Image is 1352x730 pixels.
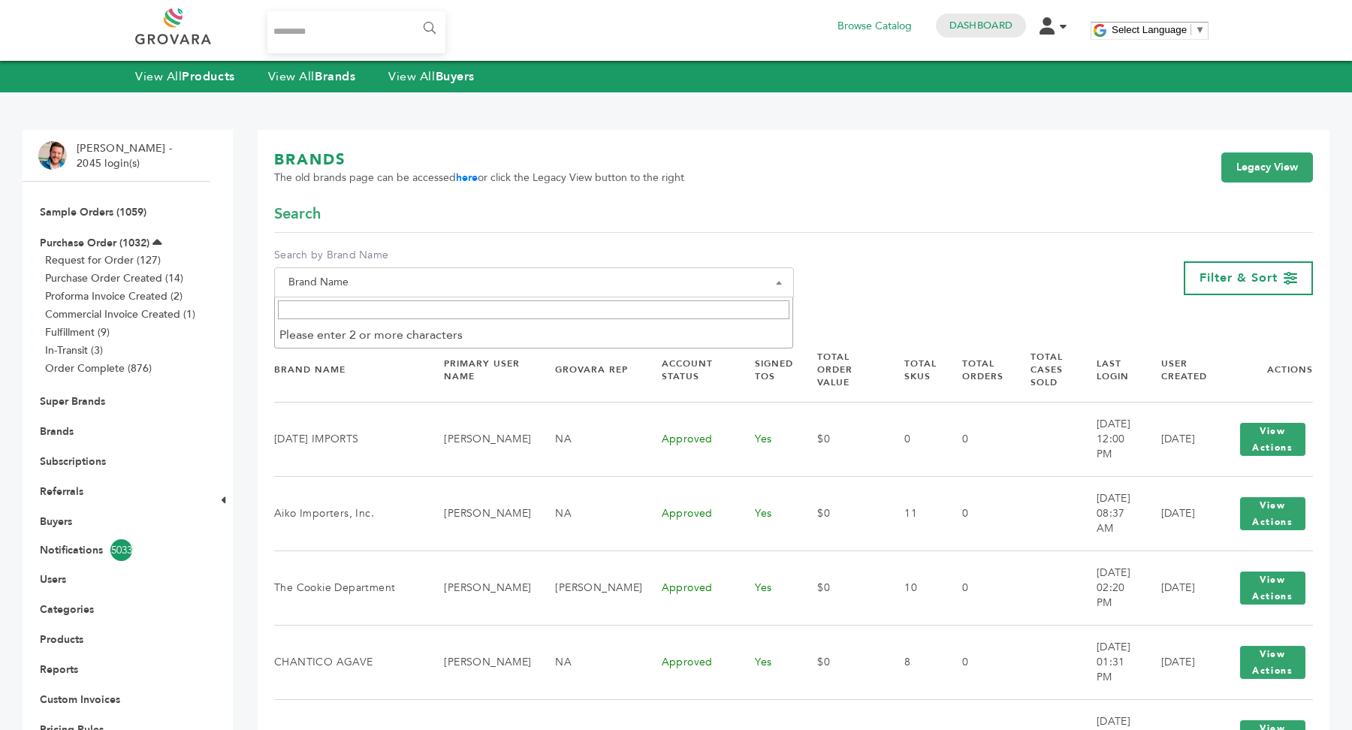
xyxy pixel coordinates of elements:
button: View Actions [1240,497,1305,530]
a: Dashboard [949,19,1012,32]
td: 0 [886,402,943,476]
th: Account Status [643,338,737,402]
td: Yes [736,551,798,625]
td: Approved [643,551,737,625]
span: ▼ [1195,24,1205,35]
td: [DATE] [1142,476,1214,551]
td: $0 [798,551,886,625]
td: [DATE] 02:20 PM [1078,551,1142,625]
span: Search [274,204,321,225]
td: [DATE] 08:37 AM [1078,476,1142,551]
td: Yes [736,625,798,699]
input: Search... [267,11,445,53]
td: [PERSON_NAME] [425,476,536,551]
td: $0 [798,625,886,699]
a: Subscriptions [40,454,106,469]
th: Total Cases Sold [1012,338,1078,402]
td: 11 [886,476,943,551]
a: View AllBrands [268,68,356,85]
td: [DATE] 12:00 PM [1078,402,1142,476]
a: Purchase Order (1032) [40,236,149,250]
td: 0 [943,476,1012,551]
td: [DATE] [1142,402,1214,476]
td: $0 [798,476,886,551]
strong: Brands [315,68,355,85]
th: Grovara Rep [536,338,642,402]
span: 5033 [110,539,132,561]
th: Last Login [1078,338,1142,402]
button: View Actions [1240,646,1305,679]
td: Yes [736,402,798,476]
button: View Actions [1240,423,1305,456]
a: Super Brands [40,394,105,409]
a: Brands [40,424,74,439]
a: Purchase Order Created (14) [45,271,183,285]
td: [PERSON_NAME] [536,551,642,625]
th: User Created [1142,338,1214,402]
span: Filter & Sort [1200,270,1278,286]
th: Total Order Value [798,338,886,402]
a: Fulfillment (9) [45,325,110,339]
a: here [456,170,478,185]
li: Please enter 2 or more characters [275,322,793,348]
td: Yes [736,476,798,551]
th: Primary User Name [425,338,536,402]
td: [PERSON_NAME] [425,625,536,699]
td: 0 [943,625,1012,699]
td: [PERSON_NAME] [425,402,536,476]
a: Request for Order (127) [45,253,161,267]
a: View AllBuyers [388,68,475,85]
a: Proforma Invoice Created (2) [45,289,183,303]
span: Select Language [1112,24,1187,35]
td: Approved [643,402,737,476]
span: The old brands page can be accessed or click the Legacy View button to the right [274,170,684,186]
td: NA [536,625,642,699]
td: NA [536,402,642,476]
td: [DATE] IMPORTS [274,402,425,476]
th: Total SKUs [886,338,943,402]
th: Signed TOS [736,338,798,402]
td: NA [536,476,642,551]
span: Brand Name [274,267,794,297]
h1: BRANDS [274,149,684,170]
td: 0 [943,551,1012,625]
a: Categories [40,602,94,617]
td: [DATE] [1142,625,1214,699]
a: View AllProducts [135,68,235,85]
a: Custom Invoices [40,692,120,707]
td: 10 [886,551,943,625]
a: Referrals [40,484,83,499]
a: Legacy View [1221,152,1313,182]
td: CHANTICO AGAVE [274,625,425,699]
span: Brand Name [282,272,786,293]
td: 0 [943,402,1012,476]
a: Notifications5033 [40,539,193,561]
th: Brand Name [274,338,425,402]
td: [DATE] 01:31 PM [1078,625,1142,699]
strong: Buyers [436,68,475,85]
td: Approved [643,625,737,699]
a: Products [40,632,83,647]
td: 8 [886,625,943,699]
a: Commercial Invoice Created (1) [45,307,195,321]
td: The Cookie Department [274,551,425,625]
label: Search by Brand Name [274,248,794,263]
a: Users [40,572,66,587]
a: Select Language​ [1112,24,1205,35]
button: View Actions [1240,572,1305,605]
input: Search [278,300,790,319]
strong: Products [182,68,234,85]
td: $0 [798,402,886,476]
a: Reports [40,662,78,677]
a: In-Transit (3) [45,343,103,357]
span: ​ [1191,24,1191,35]
th: Total Orders [943,338,1012,402]
td: [PERSON_NAME] [425,551,536,625]
td: [DATE] [1142,551,1214,625]
a: Order Complete (876) [45,361,152,376]
th: Actions [1214,338,1313,402]
td: Approved [643,476,737,551]
li: [PERSON_NAME] - 2045 login(s) [77,141,176,170]
a: Buyers [40,514,72,529]
a: Sample Orders (1059) [40,205,146,219]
